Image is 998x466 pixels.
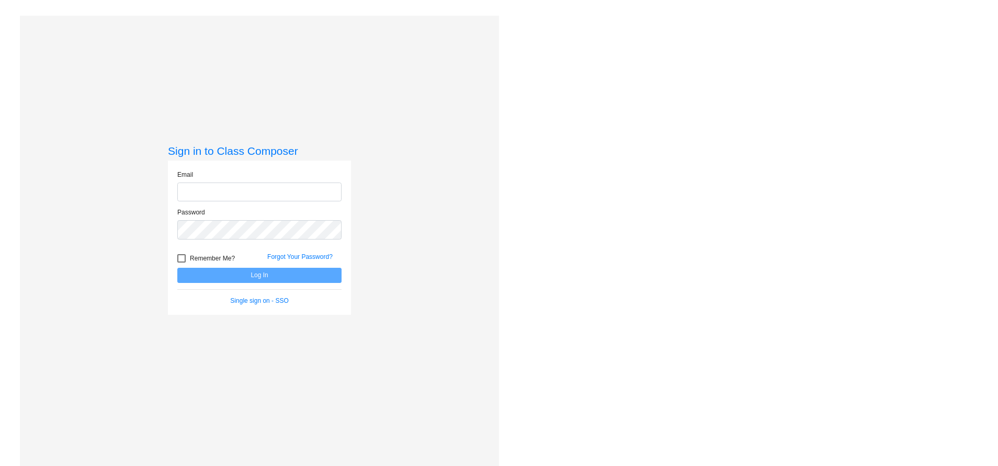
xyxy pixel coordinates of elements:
label: Password [177,208,205,217]
span: Remember Me? [190,252,235,265]
a: Forgot Your Password? [267,253,333,260]
h3: Sign in to Class Composer [168,144,351,157]
a: Single sign on - SSO [230,297,288,304]
button: Log In [177,268,342,283]
label: Email [177,170,193,179]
